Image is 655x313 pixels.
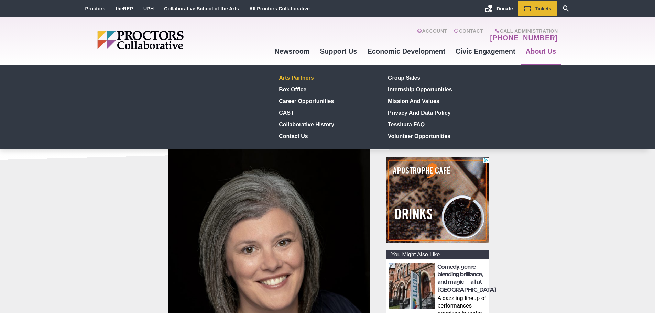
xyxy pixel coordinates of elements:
[276,83,376,95] a: Box Office
[417,28,447,42] a: Account
[97,31,237,49] img: Proctors logo
[557,1,575,16] a: Search
[85,6,106,11] a: Proctors
[276,107,376,119] a: CAST
[480,1,518,16] a: Donate
[518,1,557,16] a: Tickets
[164,6,239,11] a: Collaborative School of the Arts
[385,72,486,83] a: Group Sales
[276,119,376,130] a: Collaborative History
[490,34,558,42] a: [PHONE_NUMBER]
[385,130,486,142] a: Volunteer Opportunities
[269,42,315,60] a: Newsroom
[315,42,362,60] a: Support Us
[535,6,552,11] span: Tickets
[389,263,435,309] img: thumbnail: Comedy, genre-blending brilliance, and magic — all at Universal Preservation Hall
[454,28,483,42] a: Contact
[385,119,486,130] a: Tessitura FAQ
[521,42,561,60] a: About Us
[116,6,133,11] a: theREP
[276,95,376,107] a: Career Opportunities
[488,28,558,34] span: Call Administration
[437,264,496,293] a: Comedy, genre-blending brilliance, and magic — all at [GEOGRAPHIC_DATA]
[386,250,489,259] div: You Might Also Like...
[276,130,376,142] a: Contact Us
[450,42,520,60] a: Civic Engagement
[385,95,486,107] a: Mission and Values
[496,6,513,11] span: Donate
[249,6,310,11] a: All Proctors Collaborative
[385,83,486,95] a: Internship Opportunities
[276,72,376,83] a: Arts Partners
[385,107,486,119] a: Privacy and Data Policy
[386,157,489,243] iframe: Advertisement
[362,42,451,60] a: Economic Development
[143,6,154,11] a: UPH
